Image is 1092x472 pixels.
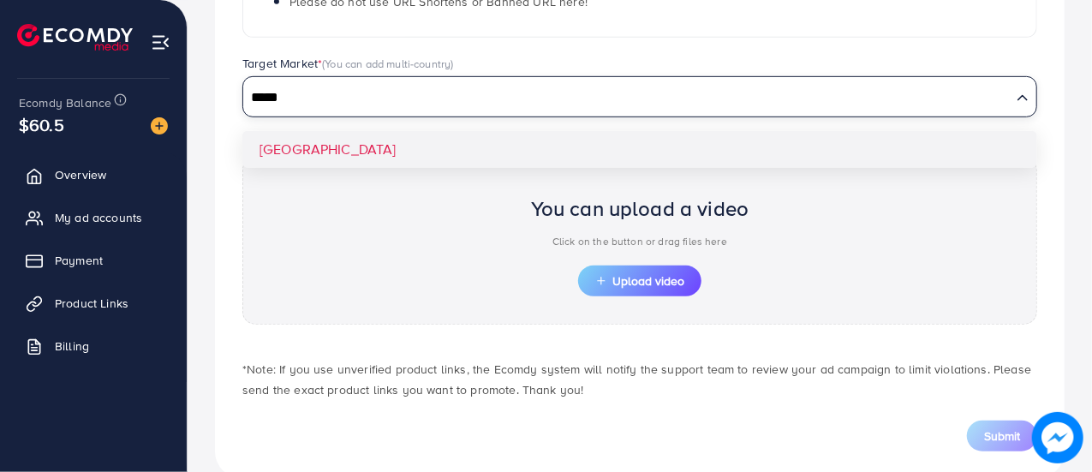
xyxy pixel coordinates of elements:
span: Overview [55,166,106,183]
span: Product Links [55,295,128,312]
a: Billing [13,329,174,363]
h2: You can upload a video [531,196,749,221]
span: Ecomdy Balance [19,94,111,111]
span: Billing [55,338,89,355]
img: menu [151,33,170,52]
div: Search for option [242,76,1037,117]
a: Product Links [13,286,174,320]
button: Submit [967,421,1037,451]
a: Overview [13,158,174,192]
button: Upload video [578,266,701,296]
a: My ad accounts [13,200,174,235]
span: Submit [984,427,1020,445]
li: [GEOGRAPHIC_DATA] [242,131,1037,168]
img: image [1032,412,1083,463]
p: *Note: If you use unverified product links, the Ecomdy system will notify the support team to rev... [242,359,1037,400]
span: Payment [55,252,103,269]
span: Upload video [595,275,684,287]
img: image [151,117,168,134]
input: Search for option [245,85,1010,111]
label: Target Market [242,55,454,72]
p: Click on the button or drag files here [531,231,749,252]
img: logo [17,24,133,51]
a: Payment [13,243,174,278]
span: My ad accounts [55,209,142,226]
span: (You can add multi-country) [322,56,453,71]
span: $60.5 [19,112,64,137]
